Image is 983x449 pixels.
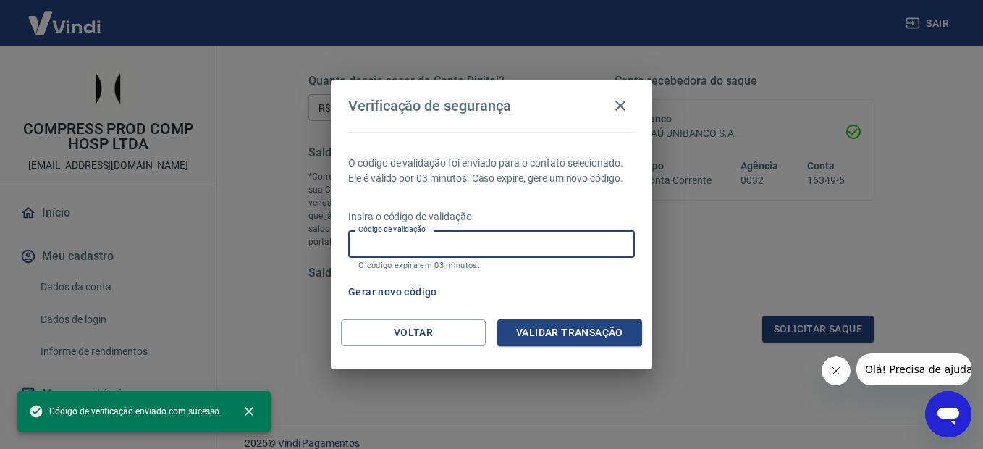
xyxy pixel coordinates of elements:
[9,10,122,22] span: Olá! Precisa de ajuda?
[342,279,443,306] button: Gerar novo código
[358,261,625,270] p: O código expira em 03 minutos.
[822,356,851,385] iframe: Fechar mensagem
[348,209,635,224] p: Insira o código de validação
[856,353,971,385] iframe: Mensagem da empresa
[348,156,635,186] p: O código de validação foi enviado para o contato selecionado. Ele é válido por 03 minutos. Caso e...
[925,391,971,437] iframe: Botão para abrir a janela de mensagens
[358,224,426,235] label: Código de validação
[233,395,265,427] button: close
[341,319,486,346] button: Voltar
[497,319,642,346] button: Validar transação
[348,97,511,114] h4: Verificação de segurança
[29,404,222,419] span: Código de verificação enviado com sucesso.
